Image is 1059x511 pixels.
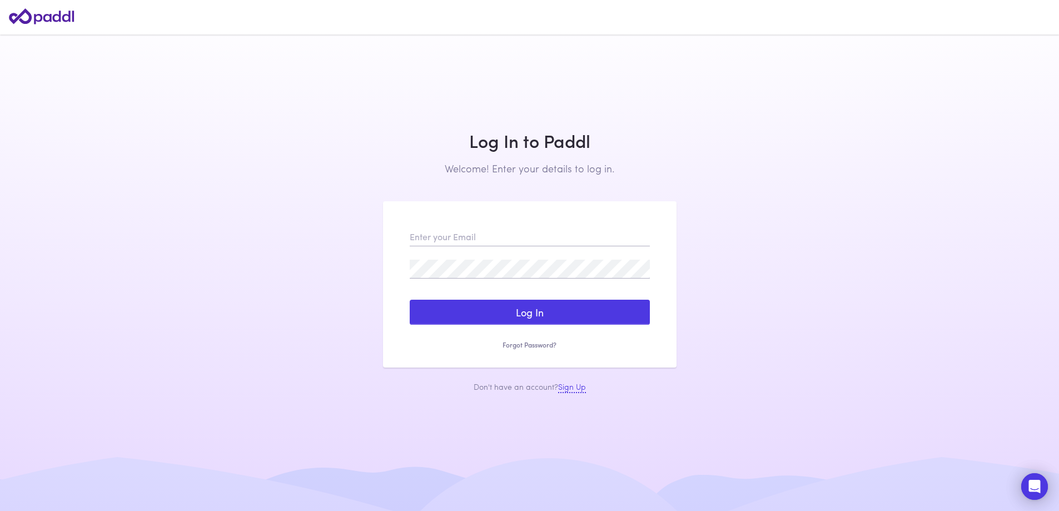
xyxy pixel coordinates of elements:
input: Enter your Email [410,227,650,246]
a: Sign Up [558,381,586,393]
h1: Log In to Paddl [383,130,677,151]
button: Log In [410,300,650,325]
h2: Welcome! Enter your details to log in. [383,162,677,175]
div: Open Intercom Messenger [1021,473,1048,500]
div: Don't have an account? [383,381,677,392]
a: Forgot Password? [410,340,650,350]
